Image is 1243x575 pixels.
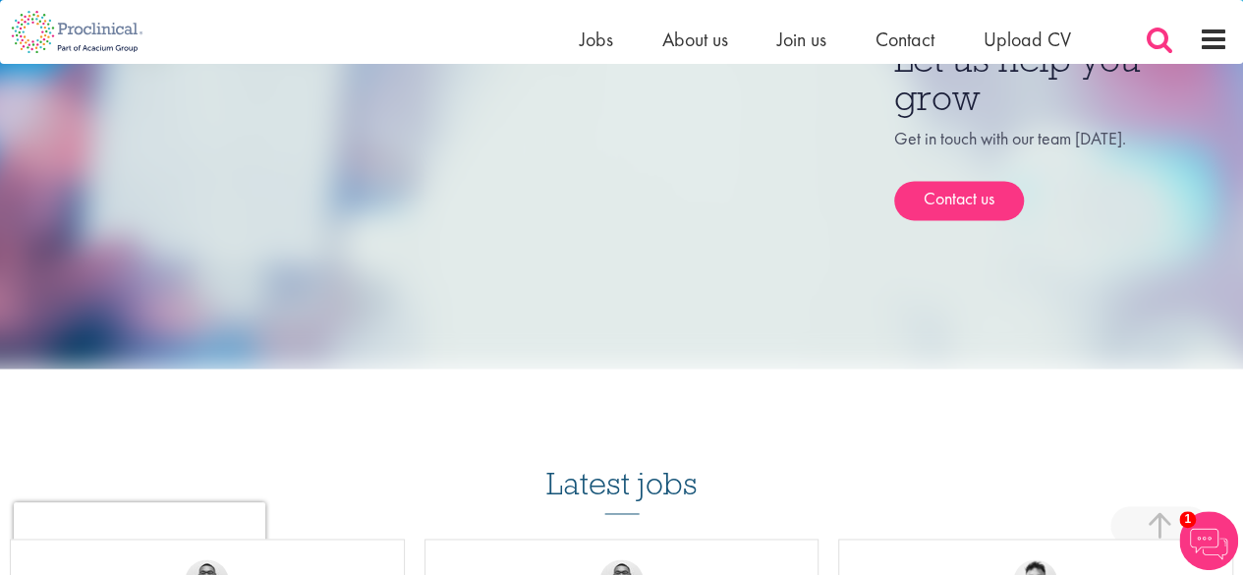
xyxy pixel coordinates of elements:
a: About us [662,27,728,52]
h3: Let us help you grow [894,40,1228,116]
div: Get in touch with our team [DATE]. [894,126,1228,220]
img: Chatbot [1179,511,1238,570]
h3: Latest jobs [546,418,698,514]
span: 1 [1179,511,1196,528]
a: Join us [777,27,826,52]
a: Contact us [894,181,1024,220]
a: Upload CV [984,27,1071,52]
iframe: reCAPTCHA [14,502,265,561]
a: Jobs [580,27,613,52]
a: Contact [876,27,934,52]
